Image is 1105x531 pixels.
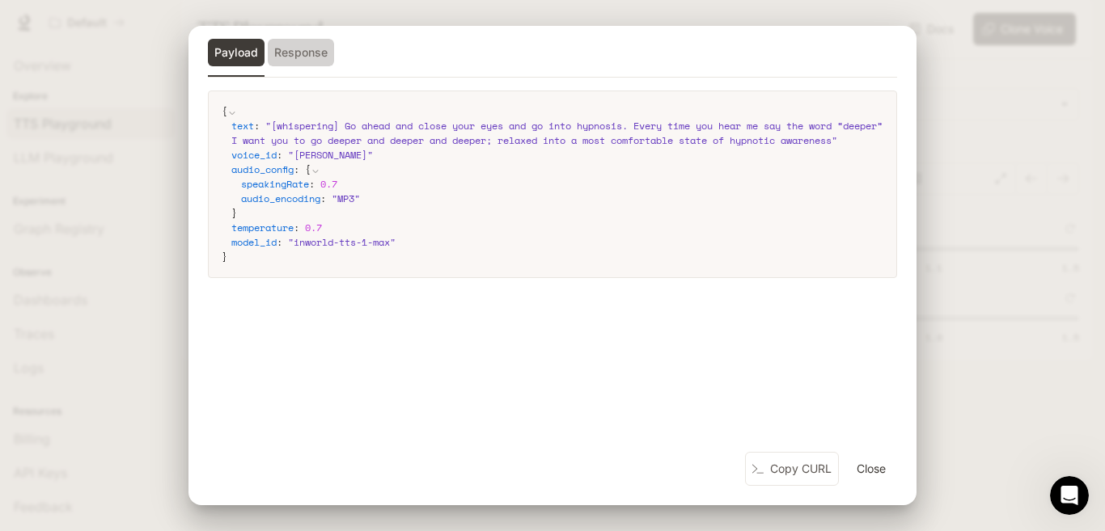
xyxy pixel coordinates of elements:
[305,221,322,234] span: 0.7
[231,221,294,234] span: temperature
[241,177,883,192] div: :
[222,104,227,118] span: {
[231,235,883,250] div: :
[231,119,883,147] span: " [whispering] Go ahead and close your eyes and go into hypnosis. Every time you hear me say the ...
[241,177,309,191] span: speakingRate
[320,177,337,191] span: 0.7
[231,162,883,221] div: :
[231,221,883,235] div: :
[231,119,883,148] div: :
[241,192,883,206] div: :
[845,453,897,485] button: Close
[231,119,254,133] span: text
[288,148,373,162] span: " [PERSON_NAME] "
[231,148,277,162] span: voice_id
[1050,476,1089,515] iframe: Intercom live chat
[222,250,227,263] span: }
[288,235,396,249] span: " inworld-tts-1-max "
[268,39,334,66] button: Response
[745,452,839,487] button: Copy CURL
[208,39,265,66] button: Payload
[332,192,360,205] span: " MP3 "
[231,162,294,176] span: audio_config
[231,206,237,220] span: }
[231,148,883,162] div: :
[305,162,311,176] span: {
[231,235,277,249] span: model_id
[241,192,320,205] span: audio_encoding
